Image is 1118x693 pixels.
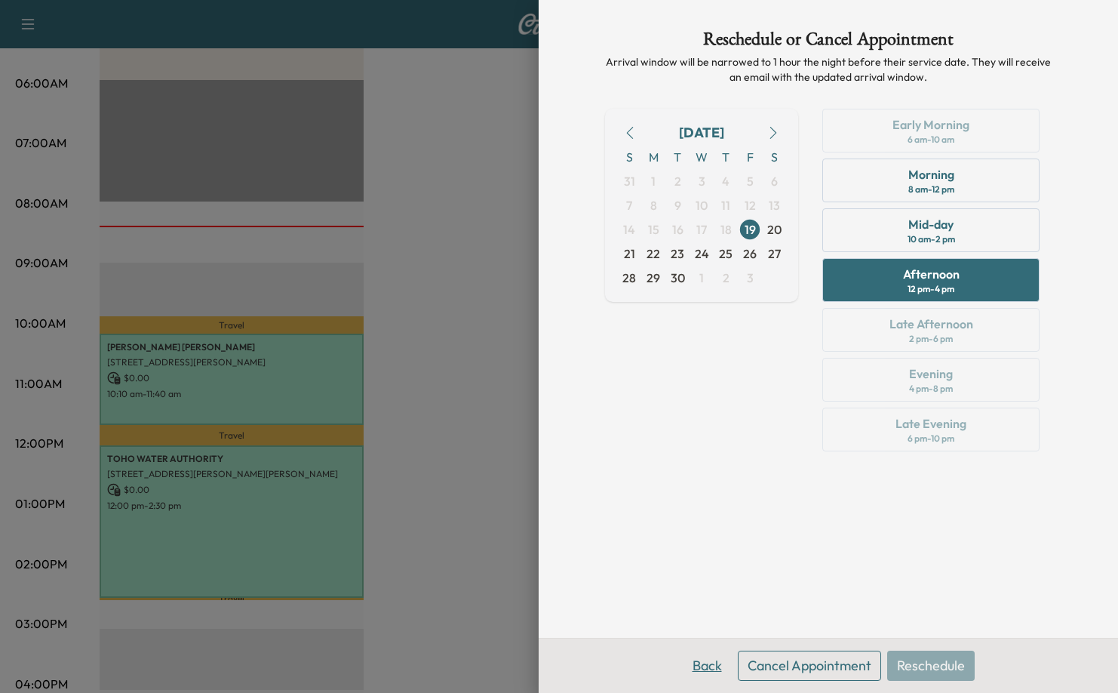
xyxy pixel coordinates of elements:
[650,196,657,214] span: 8
[762,145,786,169] span: S
[624,245,635,263] span: 21
[745,196,756,214] span: 12
[623,220,635,239] span: 14
[672,220,683,239] span: 16
[622,269,636,287] span: 28
[690,145,714,169] span: W
[769,196,780,214] span: 13
[722,172,729,190] span: 4
[624,172,635,190] span: 31
[605,30,1052,54] h1: Reschedule or Cancel Appointment
[747,172,754,190] span: 5
[743,245,757,263] span: 26
[647,245,660,263] span: 22
[695,245,709,263] span: 24
[671,269,685,287] span: 30
[908,283,954,295] div: 12 pm - 4 pm
[696,220,707,239] span: 17
[674,172,681,190] span: 2
[648,220,659,239] span: 15
[720,220,732,239] span: 18
[617,145,641,169] span: S
[674,196,681,214] span: 9
[626,196,632,214] span: 7
[699,172,705,190] span: 3
[721,196,730,214] span: 11
[745,220,756,239] span: 19
[641,145,665,169] span: M
[719,245,733,263] span: 25
[665,145,690,169] span: T
[908,183,954,196] div: 8 am - 12 pm
[908,165,954,183] div: Morning
[651,172,656,190] span: 1
[767,220,782,239] span: 20
[647,269,660,287] span: 29
[903,265,960,283] div: Afternoon
[723,269,729,287] span: 2
[738,145,762,169] span: F
[908,215,954,233] div: Mid-day
[768,245,781,263] span: 27
[679,122,724,143] div: [DATE]
[738,651,881,681] button: Cancel Appointment
[696,196,708,214] span: 10
[747,269,754,287] span: 3
[699,269,704,287] span: 1
[908,233,955,245] div: 10 am - 2 pm
[683,651,732,681] button: Back
[714,145,738,169] span: T
[671,245,684,263] span: 23
[605,54,1052,85] p: Arrival window will be narrowed to 1 hour the night before their service date. They will receive ...
[771,172,778,190] span: 6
